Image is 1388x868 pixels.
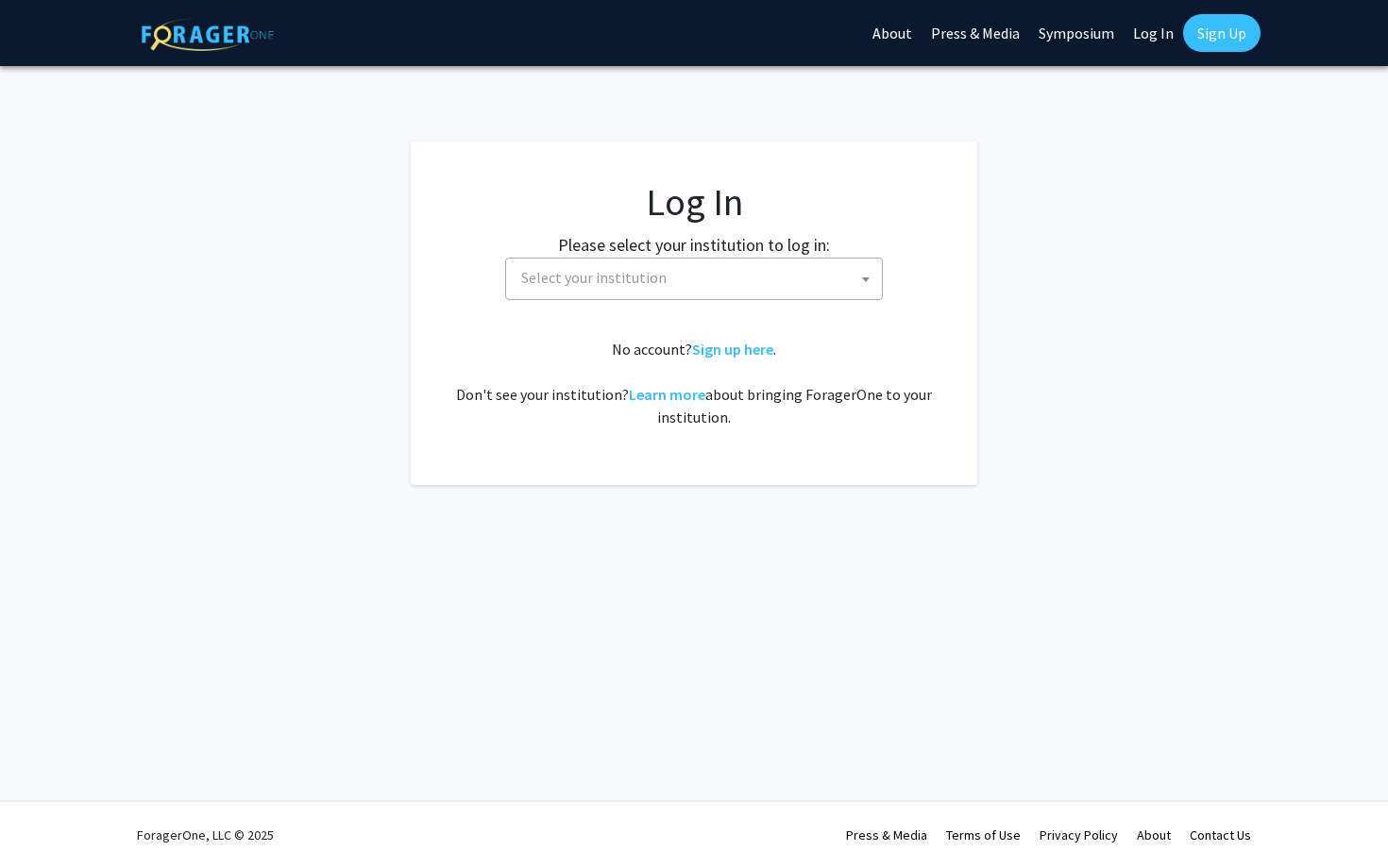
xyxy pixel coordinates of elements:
[1040,826,1118,843] a: Privacy Policy
[449,338,939,428] div: No account? . Don't see your institution? about bringing ForagerOne to your institution.
[1183,14,1261,52] a: Sign Up
[692,340,773,359] a: Sign up here
[505,258,883,300] span: Select your institution
[514,259,882,297] span: Select your institution
[629,385,705,404] a: Learn more about bringing ForagerOne to your institution
[846,826,927,843] a: Press & Media
[1190,826,1251,843] a: Contact Us
[946,826,1021,843] a: Terms of Use
[521,268,667,287] span: Select your institution
[449,179,939,225] h1: Log In
[1137,826,1171,843] a: About
[142,18,274,51] img: ForagerOne Logo
[137,802,274,868] div: ForagerOne, LLC © 2025
[558,232,830,258] label: Please select your institution to log in:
